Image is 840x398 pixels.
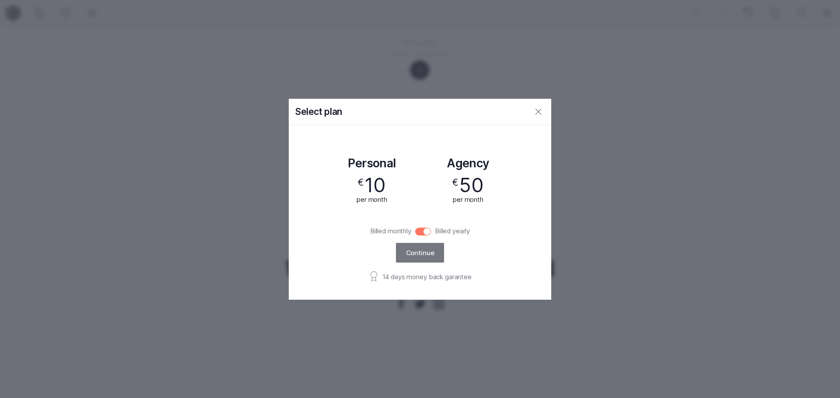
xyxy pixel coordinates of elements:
label: Billed yearly [431,227,474,236]
h2: Agency [447,159,490,169]
h2: Personal [348,159,395,169]
div: 14 days money back garantee [368,271,472,283]
span: per month [453,195,483,205]
label: Billed monthly [366,227,415,236]
span: per month [357,195,387,205]
h3: Select plan [289,99,525,125]
span: 50 [459,173,483,197]
button: Continue [396,243,444,263]
span: € [452,177,458,188]
span: 10 [364,173,386,197]
span: € [358,177,364,188]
